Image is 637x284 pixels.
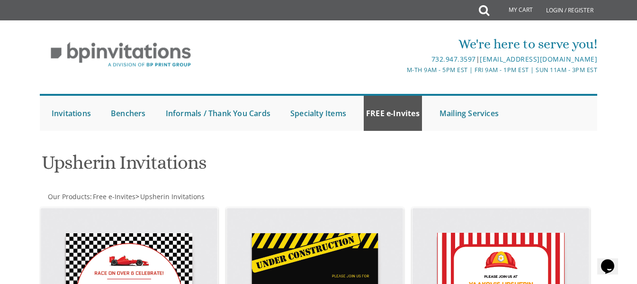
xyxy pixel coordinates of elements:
div: | [226,54,597,65]
a: Specialty Items [288,96,349,131]
a: [EMAIL_ADDRESS][DOMAIN_NAME] [480,55,597,64]
h1: Upsherin Invitations [42,152,406,180]
a: Upsherin Invitations [139,192,205,201]
a: Benchers [108,96,148,131]
img: BP Invitation Loft [40,35,202,74]
a: Our Products [47,192,90,201]
a: My Cart [488,1,539,20]
span: > [135,192,205,201]
div: We're here to serve you! [226,35,597,54]
a: Invitations [49,96,93,131]
span: Upsherin Invitations [140,192,205,201]
div: M-Th 9am - 5pm EST | Fri 9am - 1pm EST | Sun 11am - 3pm EST [226,65,597,75]
a: FREE e-Invites [364,96,422,131]
iframe: chat widget [597,246,628,275]
a: 732.947.3597 [431,55,476,64]
a: Free e-Invites [92,192,135,201]
div: : [40,192,319,202]
span: Free e-Invites [93,192,135,201]
a: Informals / Thank You Cards [163,96,273,131]
a: Mailing Services [437,96,501,131]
